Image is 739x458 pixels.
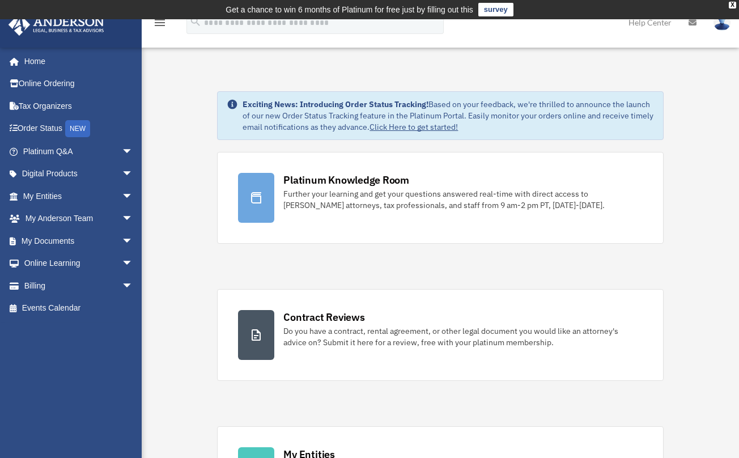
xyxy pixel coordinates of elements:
[8,163,150,185] a: Digital Productsarrow_drop_down
[8,274,150,297] a: Billingarrow_drop_down
[8,73,150,95] a: Online Ordering
[283,173,409,187] div: Platinum Knowledge Room
[217,289,663,381] a: Contract Reviews Do you have a contract, rental agreement, or other legal document you would like...
[8,185,150,207] a: My Entitiesarrow_drop_down
[122,185,145,208] span: arrow_drop_down
[283,188,642,211] div: Further your learning and get your questions answered real-time with direct access to [PERSON_NAM...
[8,230,150,252] a: My Documentsarrow_drop_down
[122,274,145,298] span: arrow_drop_down
[8,140,150,163] a: Platinum Q&Aarrow_drop_down
[369,122,458,132] a: Click Here to get started!
[729,2,736,9] div: close
[122,207,145,231] span: arrow_drop_down
[217,152,663,244] a: Platinum Knowledge Room Further your learning and get your questions answered real-time with dire...
[122,252,145,275] span: arrow_drop_down
[283,325,642,348] div: Do you have a contract, rental agreement, or other legal document you would like an attorney's ad...
[122,163,145,186] span: arrow_drop_down
[8,297,150,320] a: Events Calendar
[226,3,473,16] div: Get a chance to win 6 months of Platinum for free just by filling out this
[122,140,145,163] span: arrow_drop_down
[8,95,150,117] a: Tax Organizers
[153,16,167,29] i: menu
[8,207,150,230] a: My Anderson Teamarrow_drop_down
[189,15,202,28] i: search
[8,252,150,275] a: Online Learningarrow_drop_down
[65,120,90,137] div: NEW
[283,310,364,324] div: Contract Reviews
[5,14,108,36] img: Anderson Advisors Platinum Portal
[122,230,145,253] span: arrow_drop_down
[243,99,653,133] div: Based on your feedback, we're thrilled to announce the launch of our new Order Status Tracking fe...
[713,14,730,31] img: User Pic
[153,20,167,29] a: menu
[8,117,150,141] a: Order StatusNEW
[8,50,145,73] a: Home
[478,3,513,16] a: survey
[243,99,428,109] strong: Exciting News: Introducing Order Status Tracking!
